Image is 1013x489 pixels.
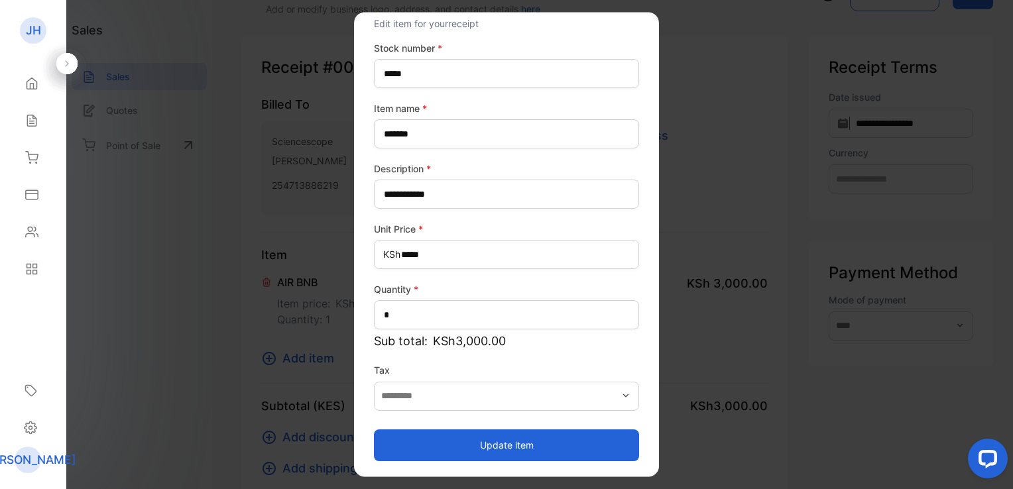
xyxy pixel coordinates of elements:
[374,282,639,296] label: Quantity
[374,363,639,377] label: Tax
[374,101,639,115] label: Item name
[374,429,639,461] button: Update item
[374,162,639,176] label: Description
[957,433,1013,489] iframe: LiveChat chat widget
[433,332,506,350] span: KSh3,000.00
[383,248,400,262] span: KSh
[374,222,639,236] label: Unit Price
[374,18,479,29] span: Edit item for your receipt
[374,332,639,350] p: Sub total:
[374,41,639,55] label: Stock number
[26,22,41,39] p: JH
